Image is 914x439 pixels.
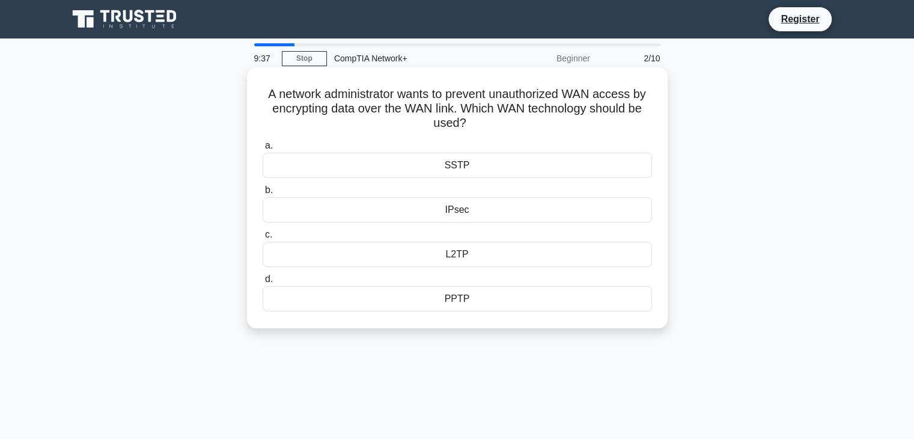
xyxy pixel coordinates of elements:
a: Stop [282,51,327,66]
div: IPsec [263,197,652,223]
div: CompTIA Network+ [327,46,492,70]
div: 9:37 [247,46,282,70]
a: Register [773,11,826,26]
div: Beginner [492,46,597,70]
div: SSTP [263,153,652,178]
div: 2/10 [597,46,668,70]
div: PPTP [263,286,652,312]
span: b. [265,185,273,195]
span: a. [265,140,273,150]
span: d. [265,274,273,284]
span: c. [265,229,272,239]
div: L2TP [263,242,652,267]
h5: A network administrator wants to prevent unauthorized WAN access by encrypting data over the WAN ... [261,87,653,131]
